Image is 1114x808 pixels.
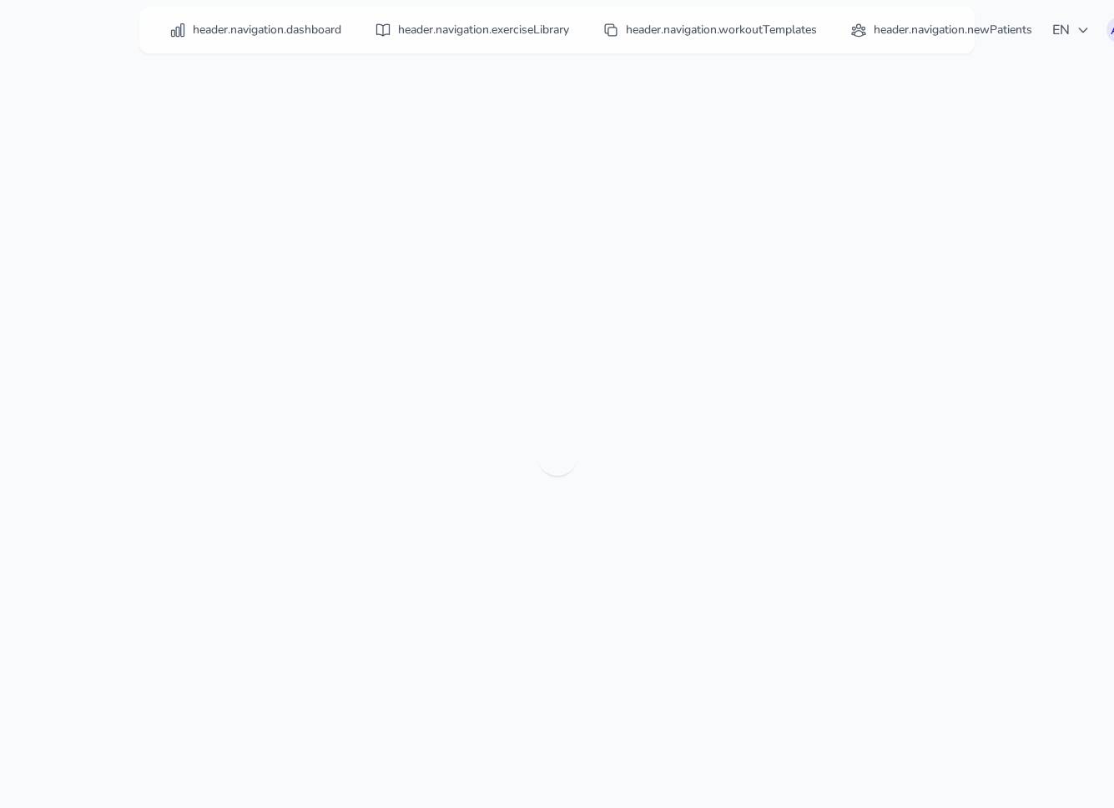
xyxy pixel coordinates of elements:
[159,15,351,45] a: header.navigation.dashboard
[592,15,827,45] a: header.navigation.workoutTemplates
[365,15,579,45] a: header.navigation.exerciseLibrary
[1042,13,1100,47] button: EN
[1052,20,1090,40] span: EN
[840,15,1042,45] a: header.navigation.newPatients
